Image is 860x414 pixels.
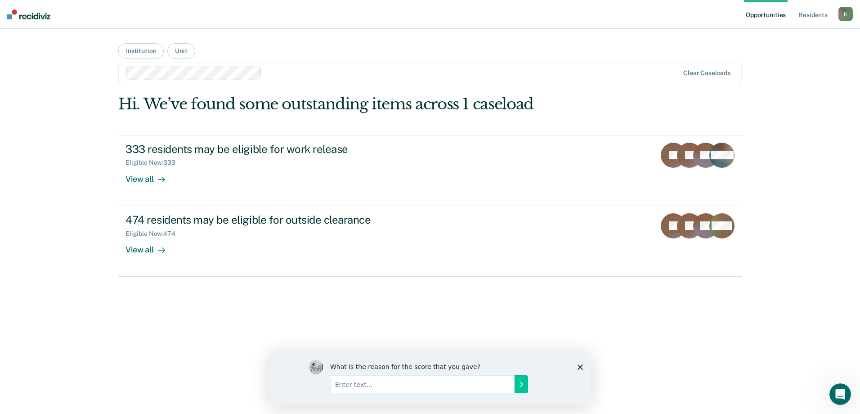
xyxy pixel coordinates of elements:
a: 333 residents may be eligible for work releaseEligible Now:333View all [118,135,742,206]
div: Hi. We’ve found some outstanding items across 1 caseload [118,95,617,113]
iframe: Intercom live chat [829,383,851,405]
img: Recidiviz [7,9,50,19]
button: Institution [118,43,164,59]
button: Unit [167,43,195,59]
div: Eligible Now : 474 [125,230,183,238]
div: 474 residents may be eligible for outside clearance [125,213,441,226]
div: Eligible Now : 333 [125,159,183,166]
div: 333 residents may be eligible for work release [125,143,441,156]
a: 474 residents may be eligible for outside clearanceEligible Now:474View all [118,206,742,277]
div: View all [125,237,176,255]
div: View all [125,166,176,184]
button: R [838,7,853,21]
iframe: Survey by Kim from Recidiviz [269,351,591,405]
div: Clear caseloads [683,69,730,77]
